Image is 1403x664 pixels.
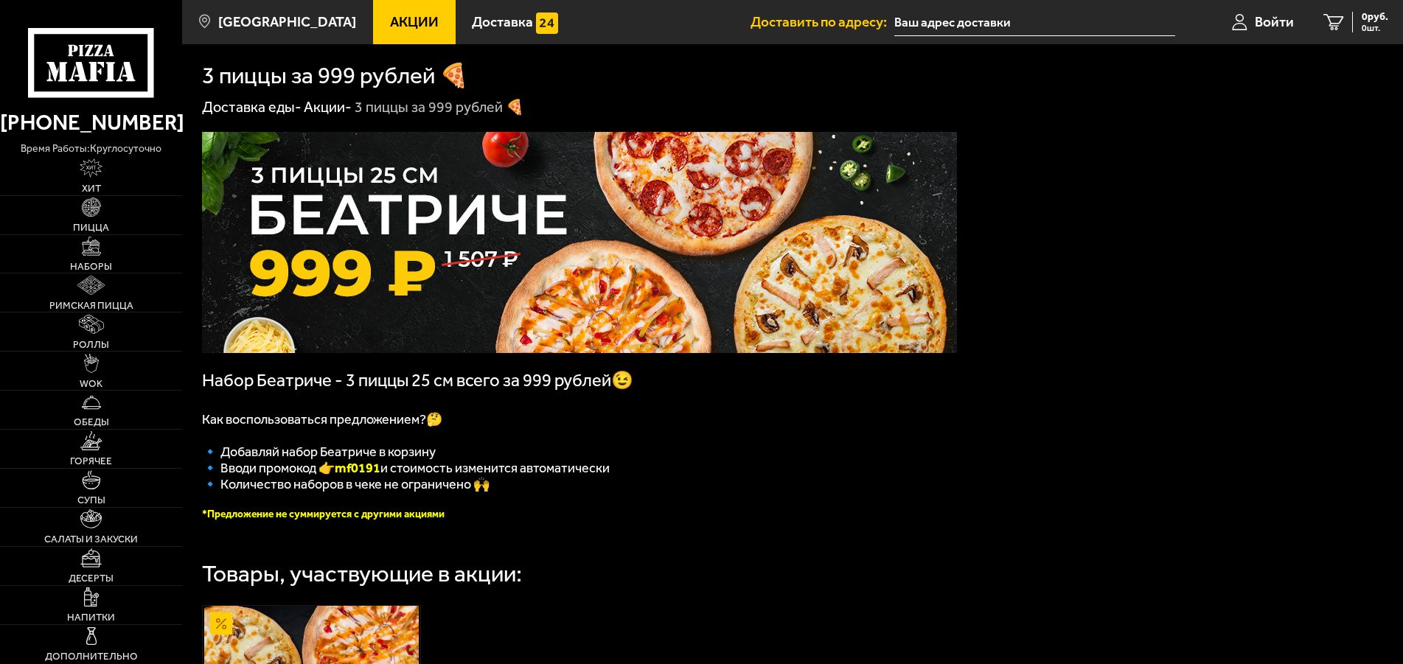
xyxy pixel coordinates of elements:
[894,9,1175,36] input: Ваш адрес доставки
[70,456,112,466] span: Горячее
[335,460,380,476] b: mf0191
[202,132,957,353] img: 1024x1024
[202,98,302,116] a: Доставка еды-
[210,612,232,635] img: Акционный
[67,612,115,623] span: Напитки
[304,98,352,116] a: Акции-
[536,13,558,35] img: 15daf4d41897b9f0e9f617042186c801.svg
[202,562,522,586] div: Товары, участвующие в акции:
[202,508,445,520] font: *Предложение не суммируется с другими акциями
[77,495,105,506] span: Супы
[73,340,109,350] span: Роллы
[73,223,109,233] span: Пицца
[82,184,101,194] span: Хит
[202,444,436,460] span: 🔹 Добавляй набор Беатриче в корзину
[202,411,442,427] span: Как воспользоваться предложением?🤔
[202,476,490,492] span: 🔹 Количество наборов в чеке не ограничено 🙌
[70,262,112,272] span: Наборы
[49,301,133,311] span: Римская пицца
[44,534,138,545] span: Салаты и закуски
[472,15,533,29] span: Доставка
[80,379,102,389] span: WOK
[218,15,356,29] span: [GEOGRAPHIC_DATA]
[1362,12,1388,22] span: 0 руб.
[1255,15,1294,29] span: Войти
[1362,24,1388,32] span: 0 шт.
[74,417,109,427] span: Обеды
[202,460,610,476] span: 🔹 Вводи промокод 👉 и стоимость изменится автоматически
[69,573,114,584] span: Десерты
[390,15,439,29] span: Акции
[45,651,138,662] span: Дополнительно
[751,15,894,29] span: Доставить по адресу:
[202,64,469,88] h1: 3 пиццы за 999 рублей 🍕
[202,370,633,391] span: Набор Беатриче - 3 пиццы 25 см всего за 999 рублей😉
[355,98,524,117] div: 3 пиццы за 999 рублей 🍕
